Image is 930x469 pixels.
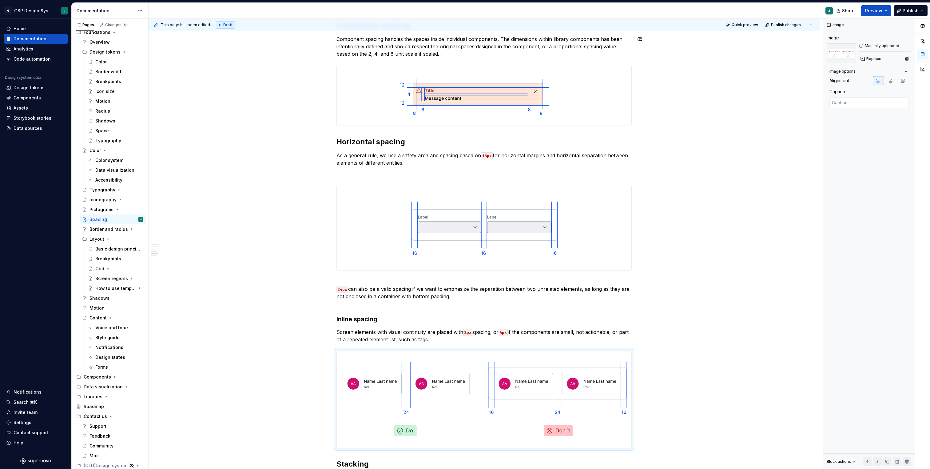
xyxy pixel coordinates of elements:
a: Typography [80,185,146,195]
div: Notifications [95,344,123,351]
div: Contact us [74,411,146,421]
div: Motion [89,305,105,311]
a: Breakpoints [85,254,146,264]
div: Motion [95,98,110,104]
strong: Horizontal spacing [336,137,405,146]
a: Documentation [4,34,68,44]
div: Block actions [827,457,856,466]
div: Changes [105,22,128,27]
a: Support [80,421,146,431]
div: Space [95,128,109,134]
code: 24px [336,286,348,293]
div: Breakpoints [95,78,121,85]
a: Shadows [85,116,146,126]
code: 4px [499,329,508,336]
div: Iconography [89,197,117,203]
a: Design states [85,352,146,362]
a: Border and radius [80,224,146,234]
div: Overview [89,39,110,45]
div: Design system data [5,75,41,80]
div: Code automation [14,56,51,62]
div: Border width [95,69,123,75]
a: Radius [85,106,146,116]
a: Notifications [85,343,146,352]
div: (OLD)Design system [84,463,127,469]
a: Analytics [4,44,68,54]
div: Mail [89,453,99,459]
div: Border and radius [89,226,128,232]
button: Preview [861,5,891,16]
div: How to use template component [95,285,136,291]
div: Forms [95,364,108,370]
div: Notifications [14,389,42,395]
span: Publish changes [771,22,801,27]
a: Motion [85,96,146,106]
p: Screen elements with visual continuity are placed with spacing, or if the components are small, n... [336,328,632,343]
button: Search ⌘K [4,397,68,407]
a: Style guide [85,333,146,343]
div: Roadmap [84,403,104,410]
div: Support [89,423,106,429]
a: Roadmap [74,402,146,411]
div: Documentation [77,8,135,14]
a: Data sources [4,123,68,133]
div: G [4,7,12,14]
div: Foundations [74,27,146,37]
div: Design states [95,354,125,360]
div: Contact us [84,413,107,419]
button: Publish [894,5,928,16]
div: Color [89,147,101,154]
a: Home [4,24,68,34]
div: J [64,8,66,13]
div: Manually uploaded [859,43,911,48]
div: Typography [89,187,115,193]
span: Quick preview [732,22,758,27]
div: Spacing [89,216,107,222]
p: can also be a valid spacing if we want to emphasize the separation between two unrelated elements... [336,278,632,307]
a: Storybook stories [4,113,68,123]
div: Block actions [827,459,851,464]
span: 9 [123,22,128,27]
a: Accessibility [85,175,146,185]
div: Typography [95,138,121,144]
code: 8px [463,329,472,336]
a: Screen regions [85,274,146,283]
button: Contact support [4,428,68,438]
div: Community [89,443,113,449]
div: Color system [95,157,123,163]
div: Voice and tone [95,325,128,331]
div: Assets [14,105,28,111]
a: Color system [85,155,146,165]
span: Draft [223,22,232,27]
div: Image [827,35,839,41]
a: Community [80,441,146,451]
div: Components [84,374,111,380]
div: Search ⌘K [14,399,37,405]
div: Alignment [829,78,849,84]
a: Pictograms [80,205,146,214]
span: Share [842,8,855,14]
div: Image options [829,69,856,74]
button: GGSP Design SystemJ [1,4,70,17]
div: Foundations [84,29,110,35]
button: Publish changes [763,21,804,29]
button: Help [4,438,68,448]
a: Forms [85,362,146,372]
a: Data visualization [85,165,146,175]
a: Breakpoints [85,77,146,86]
a: Space [85,126,146,136]
div: Design tokens [80,47,146,57]
div: Screen regions [95,275,128,282]
div: Pages [76,22,94,27]
div: Settings [14,419,31,426]
span: This page has been edited. [161,22,211,27]
div: J [828,8,830,13]
div: Shadows [95,118,115,124]
div: Radius [95,108,110,114]
div: GSP Design System [14,8,54,14]
a: Code automation [4,54,68,64]
a: Typography [85,136,146,146]
a: Motion [80,303,146,313]
div: Content [89,315,107,321]
div: Data visualization [95,167,134,173]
